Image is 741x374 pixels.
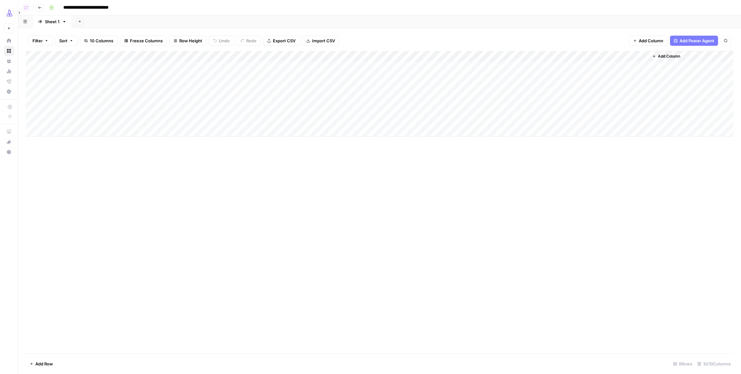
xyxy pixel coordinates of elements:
[45,18,60,25] div: Sheet 1
[680,38,714,44] span: Add Power Agent
[650,52,683,60] button: Add Column
[263,36,300,46] button: Export CSV
[4,7,15,19] img: AirOps Growth Logo
[312,38,335,44] span: Import CSV
[658,53,680,59] span: Add Column
[671,359,695,369] div: 6 Rows
[670,36,718,46] button: Add Power Agent
[4,36,14,46] a: Home
[90,38,113,44] span: 10 Columns
[4,66,14,76] a: Usage
[130,38,163,44] span: Freeze Columns
[179,38,202,44] span: Row Height
[639,38,663,44] span: Add Column
[4,87,14,97] a: Settings
[4,46,14,56] a: Browse
[169,36,206,46] button: Row Height
[120,36,167,46] button: Freeze Columns
[273,38,296,44] span: Export CSV
[55,36,77,46] button: Sort
[4,127,14,137] a: AirOps Academy
[4,137,14,147] button: What's new?
[35,361,53,367] span: Add Row
[629,36,667,46] button: Add Column
[26,359,57,369] button: Add Row
[236,36,260,46] button: Redo
[695,359,733,369] div: 10/10 Columns
[302,36,339,46] button: Import CSV
[80,36,118,46] button: 10 Columns
[32,38,43,44] span: Filter
[4,56,14,66] a: Your Data
[246,38,256,44] span: Redo
[32,15,72,28] a: Sheet 1
[4,5,14,21] button: Workspace: AirOps Growth
[4,76,14,87] a: Flightpath
[219,38,230,44] span: Undo
[28,36,53,46] button: Filter
[4,147,14,157] button: Help + Support
[209,36,234,46] button: Undo
[59,38,68,44] span: Sort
